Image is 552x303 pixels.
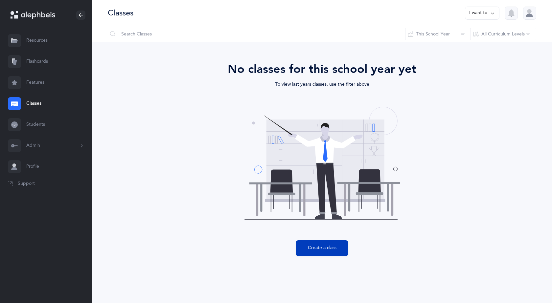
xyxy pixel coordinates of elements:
[471,26,536,42] button: All Curriculum Levels
[107,26,405,42] input: Search Classes
[191,78,453,88] div: To view last years classes, use the filter above
[108,8,133,18] div: Classes
[465,7,499,20] button: I want to
[18,181,35,187] span: Support
[244,101,400,225] img: classes-coming-soon.svg
[405,26,471,42] button: This School Year
[151,60,493,78] div: No classes for this school year yet
[296,240,348,256] button: Create a class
